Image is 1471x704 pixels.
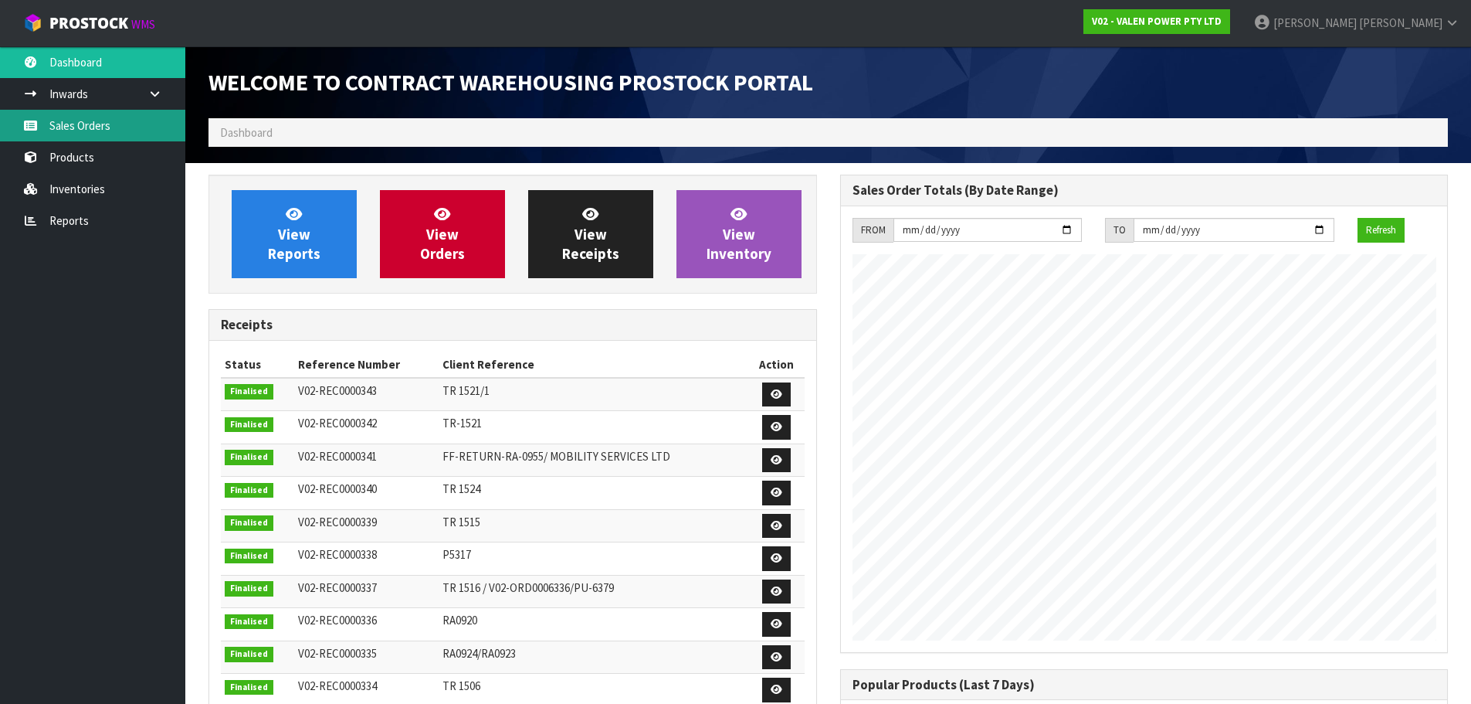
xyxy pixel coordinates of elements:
button: Refresh [1357,218,1405,243]
span: V02-REC0000336 [298,613,377,627]
a: ViewReports [232,190,357,278]
span: View Orders [420,205,465,263]
h3: Popular Products (Last 7 Days) [852,678,1436,692]
strong: V02 - VALEN POWER PTY LTD [1092,15,1222,28]
span: RA0920 [442,613,477,627]
span: RA0924/RA0923 [442,646,516,661]
span: TR 1521/1 [442,383,490,398]
a: ViewInventory [676,190,802,278]
span: Finalised [225,549,273,564]
span: FF-RETURN-RA-0955/ MOBILITY SERVICES LTD [442,449,670,464]
th: Reference Number [294,352,439,377]
span: TR 1506 [442,678,480,693]
span: Dashboard [220,125,273,140]
span: V02-REC0000335 [298,646,377,661]
a: ViewReceipts [528,190,653,278]
span: Finalised [225,581,273,597]
span: P5317 [442,547,471,562]
span: V02-REC0000339 [298,515,377,529]
span: [PERSON_NAME] [1359,15,1442,30]
span: Finalised [225,417,273,433]
div: FROM [852,218,893,243]
span: V02-REC0000342 [298,416,377,430]
span: ProStock [49,13,128,33]
span: Finalised [225,515,273,531]
a: ViewOrders [380,190,505,278]
h3: Sales Order Totals (By Date Range) [852,183,1436,198]
span: V02-REC0000341 [298,449,377,464]
span: TR 1524 [442,481,480,496]
span: V02-REC0000343 [298,383,377,398]
span: Finalised [225,483,273,498]
span: View Inventory [707,205,771,263]
span: Finalised [225,647,273,662]
span: View Reports [268,205,320,263]
span: View Receipts [562,205,619,263]
span: V02-REC0000337 [298,580,377,595]
th: Status [221,352,294,377]
span: Finalised [225,614,273,630]
span: TR 1515 [442,515,480,529]
th: Action [748,352,804,377]
span: V02-REC0000338 [298,547,377,562]
th: Client Reference [439,352,748,377]
span: [PERSON_NAME] [1273,15,1357,30]
span: TR 1516 / V02-ORD0006336/PU-6379 [442,580,614,595]
span: TR-1521 [442,416,482,430]
span: Welcome to Contract Warehousing ProStock Portal [208,67,813,97]
span: Finalised [225,384,273,400]
span: V02-REC0000340 [298,481,377,496]
small: WMS [131,17,155,32]
span: Finalised [225,680,273,695]
div: TO [1105,218,1134,243]
span: V02-REC0000334 [298,678,377,693]
h3: Receipts [221,318,805,332]
img: cube-alt.png [23,13,42,32]
span: Finalised [225,450,273,465]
